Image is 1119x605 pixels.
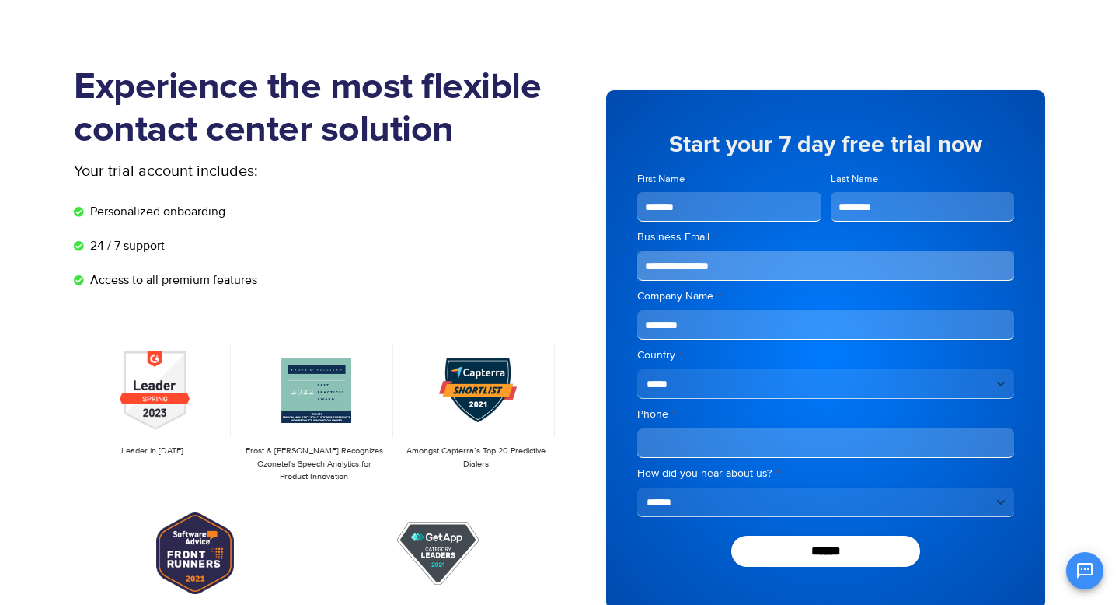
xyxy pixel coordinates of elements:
[74,66,559,152] h1: Experience the most flexible contact center solution
[86,236,165,255] span: 24 / 7 support
[637,229,1014,245] label: Business Email
[637,172,821,187] label: First Name
[637,348,1014,363] label: Country
[637,466,1014,481] label: How did you hear about us?
[1066,552,1103,589] button: Open chat
[86,202,225,221] span: Personalized onboarding
[243,445,385,484] p: Frost & [PERSON_NAME] Recognizes Ozonetel's Speech Analytics for Product Innovation
[831,172,1015,187] label: Last Name
[86,271,257,289] span: Access to all premium features
[637,133,1014,156] h5: Start your 7 day free trial now
[82,445,223,458] p: Leader in [DATE]
[406,445,547,470] p: Amongst Capterra’s Top 20 Predictive Dialers
[637,289,1014,304] label: Company Name
[637,407,1014,422] label: Phone
[74,159,443,183] p: Your trial account includes:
